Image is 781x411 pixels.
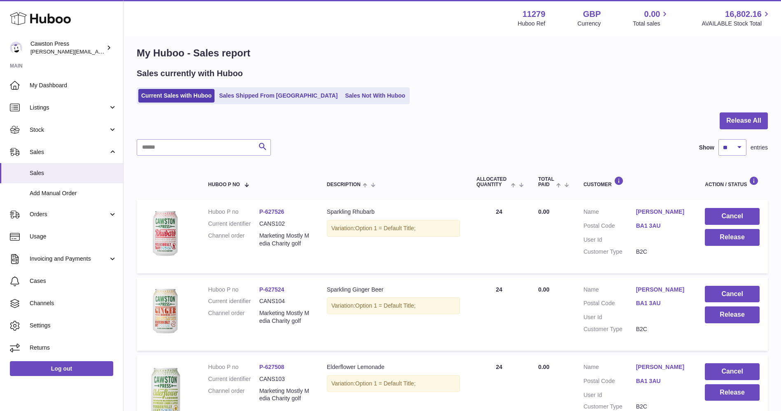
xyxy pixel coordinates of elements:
[145,208,186,263] img: 112791717167690.png
[30,40,105,56] div: Cawston Press
[208,232,259,248] dt: Channel order
[468,278,530,351] td: 24
[259,297,310,305] dd: CANS104
[633,9,669,28] a: 0.00 Total sales
[145,286,186,341] img: 112791717167727.png
[208,387,259,403] dt: Channel order
[705,176,760,187] div: Action / Status
[636,299,689,307] a: BA1 3AU
[327,375,460,392] div: Variation:
[538,364,549,370] span: 0.00
[259,232,310,248] dd: Marketing Mostly Media Charity golf
[636,248,689,256] dd: B2C
[583,363,636,373] dt: Name
[259,220,310,228] dd: CANS102
[342,89,408,103] a: Sales Not With Huboo
[476,177,508,187] span: ALLOCATED Quantity
[30,126,108,134] span: Stock
[702,20,771,28] span: AVAILABLE Stock Total
[30,299,117,307] span: Channels
[30,104,108,112] span: Listings
[208,375,259,383] dt: Current identifier
[583,299,636,309] dt: Postal Code
[705,363,760,380] button: Cancel
[259,208,284,215] a: P-627526
[30,189,117,197] span: Add Manual Order
[636,222,689,230] a: BA1 3AU
[583,325,636,333] dt: Customer Type
[720,112,768,129] button: Release All
[583,9,601,20] strong: GBP
[30,255,108,263] span: Invoicing and Payments
[633,20,669,28] span: Total sales
[705,306,760,323] button: Release
[259,375,310,383] dd: CANS103
[636,377,689,385] a: BA1 3AU
[30,344,117,352] span: Returns
[583,248,636,256] dt: Customer Type
[578,20,601,28] div: Currency
[30,210,108,218] span: Orders
[259,364,284,370] a: P-627508
[208,182,240,187] span: Huboo P no
[327,208,460,216] div: Sparkling Rhubarb
[208,309,259,325] dt: Channel order
[208,220,259,228] dt: Current identifier
[583,313,636,321] dt: User Id
[208,297,259,305] dt: Current identifier
[30,233,117,241] span: Usage
[259,286,284,293] a: P-627524
[259,309,310,325] dd: Marketing Mostly Media Charity golf
[636,286,689,294] a: [PERSON_NAME]
[636,208,689,216] a: [PERSON_NAME]
[636,403,689,411] dd: B2C
[355,302,416,309] span: Option 1 = Default Title;
[702,9,771,28] a: 16,802.16 AVAILABLE Stock Total
[636,363,689,371] a: [PERSON_NAME]
[518,20,546,28] div: Huboo Ref
[538,286,549,293] span: 0.00
[30,169,117,177] span: Sales
[327,363,460,371] div: Elderflower Lemonade
[583,222,636,232] dt: Postal Code
[137,47,768,60] h1: My Huboo - Sales report
[355,380,416,387] span: Option 1 = Default Title;
[751,144,768,152] span: entries
[522,9,546,20] strong: 11279
[583,236,636,244] dt: User Id
[327,182,361,187] span: Description
[644,9,660,20] span: 0.00
[327,286,460,294] div: Sparkling Ginger Beer
[583,377,636,387] dt: Postal Code
[327,297,460,314] div: Variation:
[10,42,22,54] img: thomas.carson@cawstonpress.com
[583,176,688,187] div: Customer
[30,48,209,55] span: [PERSON_NAME][EMAIL_ADDRESS][PERSON_NAME][DOMAIN_NAME]
[208,286,259,294] dt: Huboo P no
[538,208,549,215] span: 0.00
[583,286,636,296] dt: Name
[705,384,760,401] button: Release
[705,208,760,225] button: Cancel
[538,177,554,187] span: Total paid
[30,277,117,285] span: Cases
[583,391,636,399] dt: User Id
[636,325,689,333] dd: B2C
[30,148,108,156] span: Sales
[216,89,340,103] a: Sales Shipped From [GEOGRAPHIC_DATA]
[30,322,117,329] span: Settings
[327,220,460,237] div: Variation:
[468,200,530,273] td: 24
[705,286,760,303] button: Cancel
[705,229,760,246] button: Release
[699,144,714,152] label: Show
[30,82,117,89] span: My Dashboard
[137,68,243,79] h2: Sales currently with Huboo
[725,9,762,20] span: 16,802.16
[355,225,416,231] span: Option 1 = Default Title;
[583,403,636,411] dt: Customer Type
[208,208,259,216] dt: Huboo P no
[583,208,636,218] dt: Name
[208,363,259,371] dt: Huboo P no
[10,361,113,376] a: Log out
